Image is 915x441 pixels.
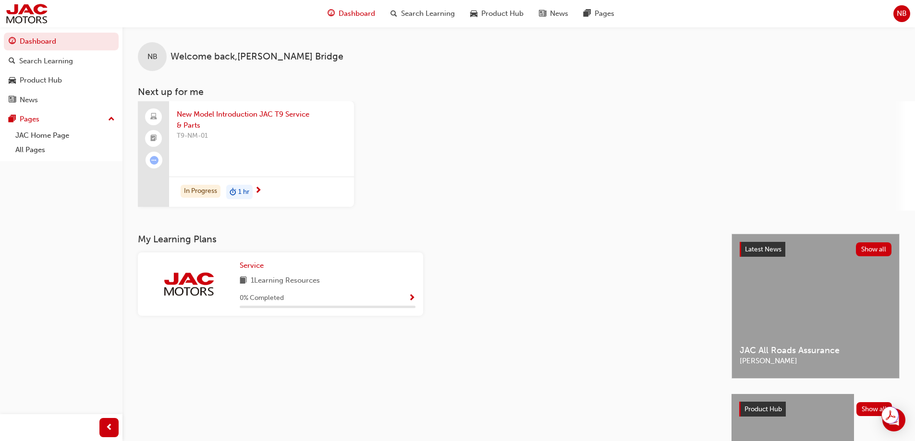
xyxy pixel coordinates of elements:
[230,186,236,198] span: duration-icon
[740,356,891,367] span: [PERSON_NAME]
[463,4,531,24] a: car-iconProduct Hub
[238,187,249,198] span: 1 hr
[408,292,415,304] button: Show Progress
[401,8,455,19] span: Search Learning
[856,402,892,416] button: Show all
[470,8,477,20] span: car-icon
[320,4,383,24] a: guage-iconDashboard
[893,5,910,22] button: NB
[162,271,215,297] img: jac-portal
[12,143,119,157] a: All Pages
[9,115,16,124] span: pages-icon
[150,156,159,165] span: learningRecordVerb_ATTEMPT-icon
[481,8,524,19] span: Product Hub
[550,8,568,19] span: News
[328,8,335,20] span: guage-icon
[150,111,157,123] span: laptop-icon
[138,101,354,207] a: New Model Introduction JAC T9 Service & PartsT9-NM-01In Progressduration-icon1 hr
[106,422,113,434] span: prev-icon
[745,245,781,253] span: Latest News
[240,260,268,271] a: Service
[240,275,247,287] span: book-icon
[4,31,119,110] button: DashboardSearch LearningProduct HubNews
[576,4,622,24] a: pages-iconPages
[531,4,576,24] a: news-iconNews
[4,72,119,89] a: Product Hub
[255,187,262,195] span: next-icon
[408,294,415,303] span: Show Progress
[897,8,907,19] span: NB
[181,185,220,198] div: In Progress
[240,261,264,270] span: Service
[177,109,346,131] span: New Model Introduction JAC T9 Service & Parts
[12,128,119,143] a: JAC Home Page
[177,131,346,142] span: T9-NM-01
[240,293,284,304] span: 0 % Completed
[539,8,546,20] span: news-icon
[20,114,39,125] div: Pages
[595,8,614,19] span: Pages
[122,86,915,97] h3: Next up for me
[5,3,49,24] img: jac-portal
[20,75,62,86] div: Product Hub
[4,33,119,50] a: Dashboard
[19,56,73,67] div: Search Learning
[147,51,158,62] span: NB
[383,4,463,24] a: search-iconSearch Learning
[739,402,892,417] a: Product HubShow all
[20,95,38,106] div: News
[4,110,119,128] button: Pages
[740,242,891,257] a: Latest NewsShow all
[9,96,16,105] span: news-icon
[339,8,375,19] span: Dashboard
[9,57,15,66] span: search-icon
[9,37,16,46] span: guage-icon
[251,275,320,287] span: 1 Learning Resources
[108,113,115,126] span: up-icon
[856,242,892,256] button: Show all
[390,8,397,20] span: search-icon
[740,345,891,356] span: JAC All Roads Assurance
[9,76,16,85] span: car-icon
[4,52,119,70] a: Search Learning
[138,234,716,245] h3: My Learning Plans
[732,234,900,379] a: Latest NewsShow allJAC All Roads Assurance[PERSON_NAME]
[584,8,591,20] span: pages-icon
[171,51,343,62] span: Welcome back , [PERSON_NAME] Bridge
[150,132,157,145] span: booktick-icon
[744,405,782,413] span: Product Hub
[4,91,119,109] a: News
